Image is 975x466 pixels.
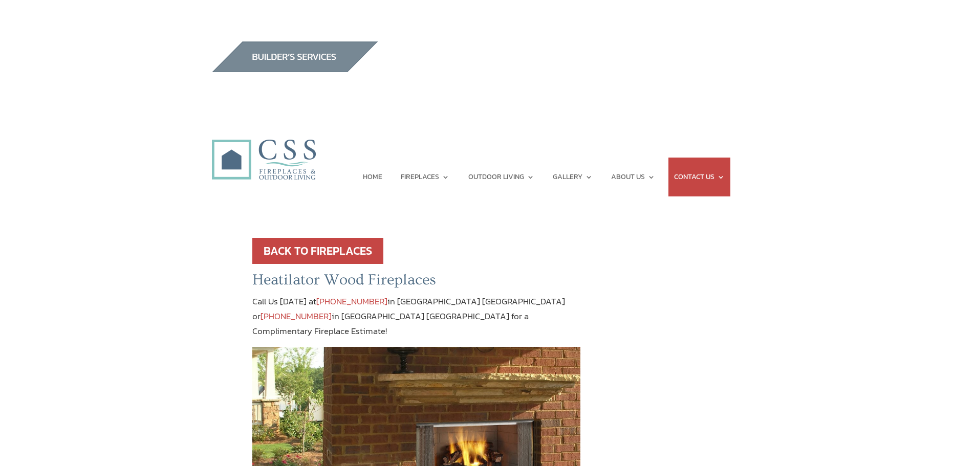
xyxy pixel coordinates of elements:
a: builder services construction supply [211,62,378,76]
p: Call Us [DATE] at in [GEOGRAPHIC_DATA] [GEOGRAPHIC_DATA] or in [GEOGRAPHIC_DATA] [GEOGRAPHIC_DATA... [252,294,581,347]
img: CSS Fireplaces & Outdoor Living (Formerly Construction Solutions & Supply)- Jacksonville Ormond B... [211,111,316,185]
a: [PHONE_NUMBER] [261,309,332,323]
a: OUTDOOR LIVING [468,158,534,196]
a: HOME [363,158,382,196]
a: ABOUT US [611,158,655,196]
h2: Heatilator Wood Fireplaces [252,271,581,294]
a: FIREPLACES [401,158,449,196]
a: CONTACT US [674,158,725,196]
a: [PHONE_NUMBER] [316,295,387,308]
img: builders_btn [211,41,378,72]
a: GALLERY [553,158,593,196]
a: BACK TO FIREPLACES [252,238,383,264]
